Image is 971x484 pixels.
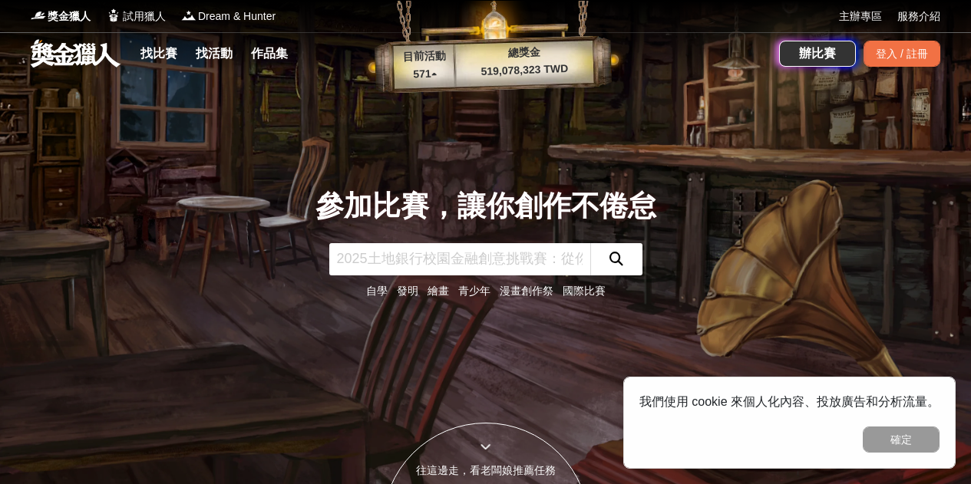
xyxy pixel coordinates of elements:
[458,285,490,297] a: 青少年
[864,41,940,67] div: 登入 / 註冊
[383,463,589,479] div: 往這邊走，看老闆娘推薦任務
[393,48,455,66] p: 目前活動
[779,41,856,67] a: 辦比賽
[48,8,91,25] span: 獎金獵人
[106,8,166,25] a: Logo試用獵人
[106,8,121,23] img: Logo
[245,43,294,64] a: 作品集
[123,8,166,25] span: 試用獵人
[563,285,606,297] a: 國際比賽
[639,395,940,408] span: 我們使用 cookie 來個人化內容、投放廣告和分析流量。
[863,426,940,453] button: 確定
[198,8,276,25] span: Dream & Hunter
[329,243,590,275] input: 2025土地銀行校園金融創意挑戰賽：從你出發 開啟智慧金融新頁
[455,60,594,81] p: 519,078,323 TWD
[315,185,656,228] div: 參加比賽，讓你創作不倦怠
[31,8,91,25] a: Logo獎金獵人
[190,43,239,64] a: 找活動
[31,8,46,23] img: Logo
[428,285,449,297] a: 繪畫
[181,8,276,25] a: LogoDream & Hunter
[366,285,388,297] a: 自學
[454,42,593,63] p: 總獎金
[394,65,456,84] p: 571 ▴
[500,285,553,297] a: 漫畫創作祭
[397,285,418,297] a: 發明
[897,8,940,25] a: 服務介紹
[134,43,183,64] a: 找比賽
[839,8,882,25] a: 主辦專區
[181,8,197,23] img: Logo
